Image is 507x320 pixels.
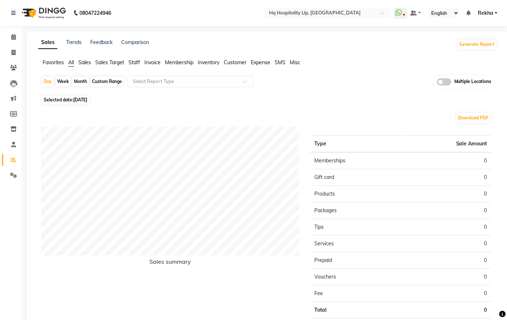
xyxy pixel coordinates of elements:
[310,219,401,235] td: Tips
[90,76,124,87] div: Custom Range
[73,97,87,102] span: [DATE]
[310,169,401,185] td: Gift card
[79,3,111,23] b: 08047224946
[458,39,497,49] button: Generate Report
[456,113,491,123] button: Download PDF
[401,169,491,185] td: 0
[401,285,491,302] td: 0
[144,59,161,66] span: Invoice
[128,59,140,66] span: Staff
[121,39,149,45] a: Comparison
[401,135,491,152] th: Sale Amount
[401,152,491,169] td: 0
[72,76,89,87] div: Month
[401,235,491,252] td: 0
[401,302,491,318] td: 0
[95,59,124,66] span: Sales Target
[224,59,246,66] span: Customer
[290,59,300,66] span: Misc
[310,202,401,219] td: Packages
[78,59,91,66] span: Sales
[401,202,491,219] td: 0
[401,185,491,202] td: 0
[251,59,270,66] span: Expense
[55,76,71,87] div: Week
[310,285,401,302] td: Fee
[401,219,491,235] td: 0
[38,36,57,49] a: Sales
[478,9,493,17] span: Rekha
[90,39,113,45] a: Feedback
[310,302,401,318] td: Total
[198,59,219,66] span: Inventory
[41,258,300,268] h6: Sales summary
[42,76,54,87] div: Day
[165,59,193,66] span: Membership
[310,135,401,152] th: Type
[18,3,68,23] img: logo
[310,268,401,285] td: Vouchers
[310,235,401,252] td: Services
[310,252,401,268] td: Prepaid
[401,252,491,268] td: 0
[43,59,64,66] span: Favorites
[310,152,401,169] td: Memberships
[42,95,89,104] span: Selected date:
[401,268,491,285] td: 0
[68,59,74,66] span: All
[310,185,401,202] td: Products
[275,59,285,66] span: SMS
[66,39,82,45] a: Trends
[454,78,491,86] span: Multiple Locations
